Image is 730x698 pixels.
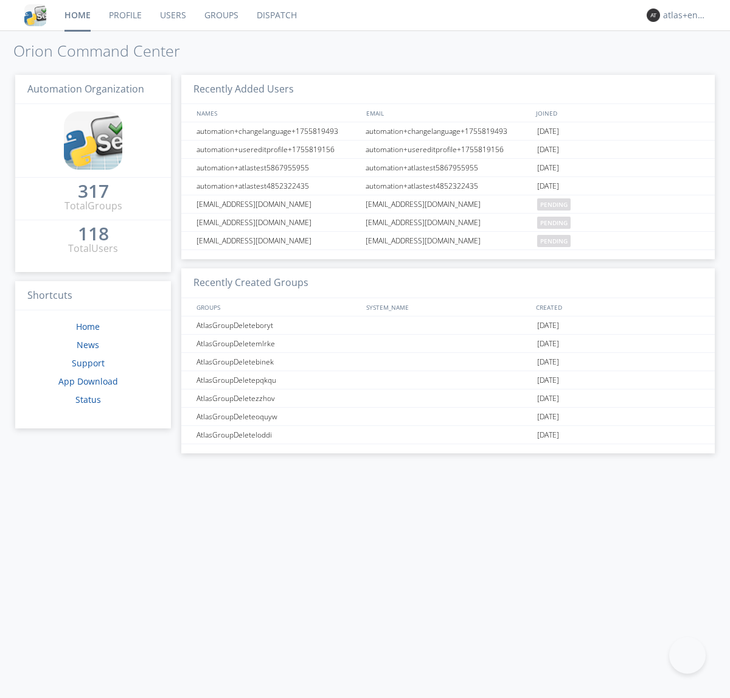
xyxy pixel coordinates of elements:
[363,177,534,195] div: automation+atlastest4852322435
[193,426,362,444] div: AtlasGroupDeleteloddi
[78,228,109,242] a: 118
[181,408,715,426] a: AtlasGroupDeleteoquyw[DATE]
[181,316,715,335] a: AtlasGroupDeleteboryt[DATE]
[537,177,559,195] span: [DATE]
[193,389,362,407] div: AtlasGroupDeletezzhov
[193,177,362,195] div: automation+atlastest4852322435
[24,4,46,26] img: cddb5a64eb264b2086981ab96f4c1ba7
[193,122,362,140] div: automation+changelanguage+1755819493
[75,394,101,405] a: Status
[537,159,559,177] span: [DATE]
[193,214,362,231] div: [EMAIL_ADDRESS][DOMAIN_NAME]
[537,316,559,335] span: [DATE]
[537,335,559,353] span: [DATE]
[193,232,362,250] div: [EMAIL_ADDRESS][DOMAIN_NAME]
[363,159,534,176] div: automation+atlastest5867955955
[537,371,559,389] span: [DATE]
[669,637,706,674] iframe: Toggle Customer Support
[181,371,715,389] a: AtlasGroupDeletepqkqu[DATE]
[363,195,534,213] div: [EMAIL_ADDRESS][DOMAIN_NAME]
[181,335,715,353] a: AtlasGroupDeletemlrke[DATE]
[181,141,715,159] a: automation+usereditprofile+1755819156automation+usereditprofile+1755819156[DATE]
[193,335,362,352] div: AtlasGroupDeletemlrke
[663,9,709,21] div: atlas+english0002
[181,232,715,250] a: [EMAIL_ADDRESS][DOMAIN_NAME][EMAIL_ADDRESS][DOMAIN_NAME]pending
[181,159,715,177] a: automation+atlastest5867955955automation+atlastest5867955955[DATE]
[68,242,118,256] div: Total Users
[181,389,715,408] a: AtlasGroupDeletezzhov[DATE]
[27,82,144,96] span: Automation Organization
[77,339,99,351] a: News
[78,185,109,197] div: 317
[181,426,715,444] a: AtlasGroupDeleteloddi[DATE]
[193,141,362,158] div: automation+usereditprofile+1755819156
[181,177,715,195] a: automation+atlastest4852322435automation+atlastest4852322435[DATE]
[181,195,715,214] a: [EMAIL_ADDRESS][DOMAIN_NAME][EMAIL_ADDRESS][DOMAIN_NAME]pending
[537,389,559,408] span: [DATE]
[537,426,559,444] span: [DATE]
[537,141,559,159] span: [DATE]
[193,104,360,122] div: NAMES
[537,122,559,141] span: [DATE]
[78,185,109,199] a: 317
[181,75,715,105] h3: Recently Added Users
[181,268,715,298] h3: Recently Created Groups
[533,298,703,316] div: CREATED
[193,195,362,213] div: [EMAIL_ADDRESS][DOMAIN_NAME]
[537,217,571,229] span: pending
[78,228,109,240] div: 118
[193,353,362,371] div: AtlasGroupDeletebinek
[193,298,360,316] div: GROUPS
[363,122,534,140] div: automation+changelanguage+1755819493
[193,316,362,334] div: AtlasGroupDeleteboryt
[363,214,534,231] div: [EMAIL_ADDRESS][DOMAIN_NAME]
[64,111,122,170] img: cddb5a64eb264b2086981ab96f4c1ba7
[181,214,715,232] a: [EMAIL_ADDRESS][DOMAIN_NAME][EMAIL_ADDRESS][DOMAIN_NAME]pending
[181,122,715,141] a: automation+changelanguage+1755819493automation+changelanguage+1755819493[DATE]
[537,198,571,211] span: pending
[15,281,171,311] h3: Shortcuts
[64,199,122,213] div: Total Groups
[193,159,362,176] div: automation+atlastest5867955955
[537,235,571,247] span: pending
[537,353,559,371] span: [DATE]
[363,232,534,250] div: [EMAIL_ADDRESS][DOMAIN_NAME]
[76,321,100,332] a: Home
[647,9,660,22] img: 373638.png
[193,371,362,389] div: AtlasGroupDeletepqkqu
[181,353,715,371] a: AtlasGroupDeletebinek[DATE]
[363,104,533,122] div: EMAIL
[193,408,362,425] div: AtlasGroupDeleteoquyw
[363,141,534,158] div: automation+usereditprofile+1755819156
[72,357,105,369] a: Support
[537,408,559,426] span: [DATE]
[363,298,533,316] div: SYSTEM_NAME
[533,104,703,122] div: JOINED
[58,375,118,387] a: App Download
